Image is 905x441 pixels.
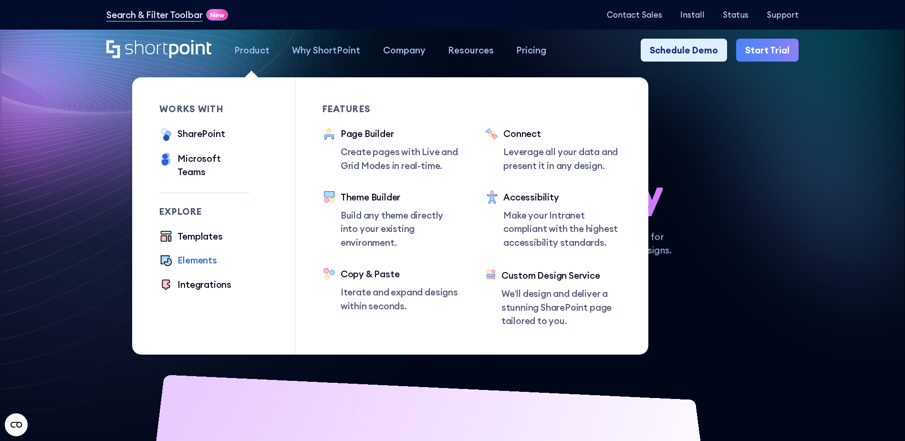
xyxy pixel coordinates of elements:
p: Iterate and expand designs within seconds. [341,285,458,313]
a: Elements [159,253,217,268]
div: works with [159,105,250,114]
a: Integrations [159,278,231,293]
p: Create pages with Live and Grid Modes in real-time. [341,145,458,172]
a: Company [372,39,437,61]
div: Company [383,43,426,57]
a: Start Trial [736,39,799,61]
div: Explore [159,207,250,216]
h1: SharePoint Design has never been [106,127,799,217]
a: Home [106,40,212,60]
div: Page Builder [341,127,458,140]
a: Copy & PasteIterate and expand designs within seconds. [322,267,458,313]
a: Why ShortPoint [281,39,372,61]
a: Custom Design ServiceWe’ll design and deliver a stunning SharePoint page tailored to you. [485,269,621,327]
a: Support [767,10,799,19]
a: Install [680,10,705,19]
a: ConnectLeverage all your data and present it in any design. [485,127,621,172]
p: Make your Intranet compliant with the highest accessibility standards. [503,209,621,249]
div: Accessibility [503,190,621,204]
div: Connect [503,127,621,140]
a: Page BuilderCreate pages with Live and Grid Modes in real-time. [322,127,458,172]
div: Why ShortPoint [292,43,360,57]
div: Copy & Paste [341,267,458,281]
a: Resources [437,39,505,61]
a: Search & Filter Toolbar [106,8,203,21]
div: Custom Design Service [501,269,621,282]
a: Schedule Demo [641,39,727,61]
div: Integrations [177,278,231,291]
button: Open CMP widget [5,413,28,436]
a: Theme BuilderBuild any theme directly into your existing environment. [322,190,458,249]
div: Product [234,43,270,57]
div: Features [322,105,458,114]
div: Microsoft Teams [177,152,250,179]
div: Elements [177,253,217,267]
a: SharePoint [159,127,225,143]
div: SharePoint [177,127,225,140]
p: We’ll design and deliver a stunning SharePoint page tailored to you. [501,287,621,327]
span: so easy [523,171,663,216]
div: Templates [177,230,222,243]
a: Templates [159,230,222,244]
p: Build any theme directly into your existing environment. [341,209,458,249]
p: Leverage all your data and present it in any design. [503,145,621,172]
iframe: Chat Widget [733,330,905,441]
a: AccessibilityMake your Intranet compliant with the highest accessibility standards. [485,190,621,251]
a: Status [723,10,749,19]
a: Product [223,39,281,61]
a: Pricing [505,39,558,61]
a: Contact Sales [607,10,662,19]
div: Resources [448,43,494,57]
div: Pricing [516,43,546,57]
a: Microsoft Teams [159,152,250,179]
div: Theme Builder [341,190,458,204]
